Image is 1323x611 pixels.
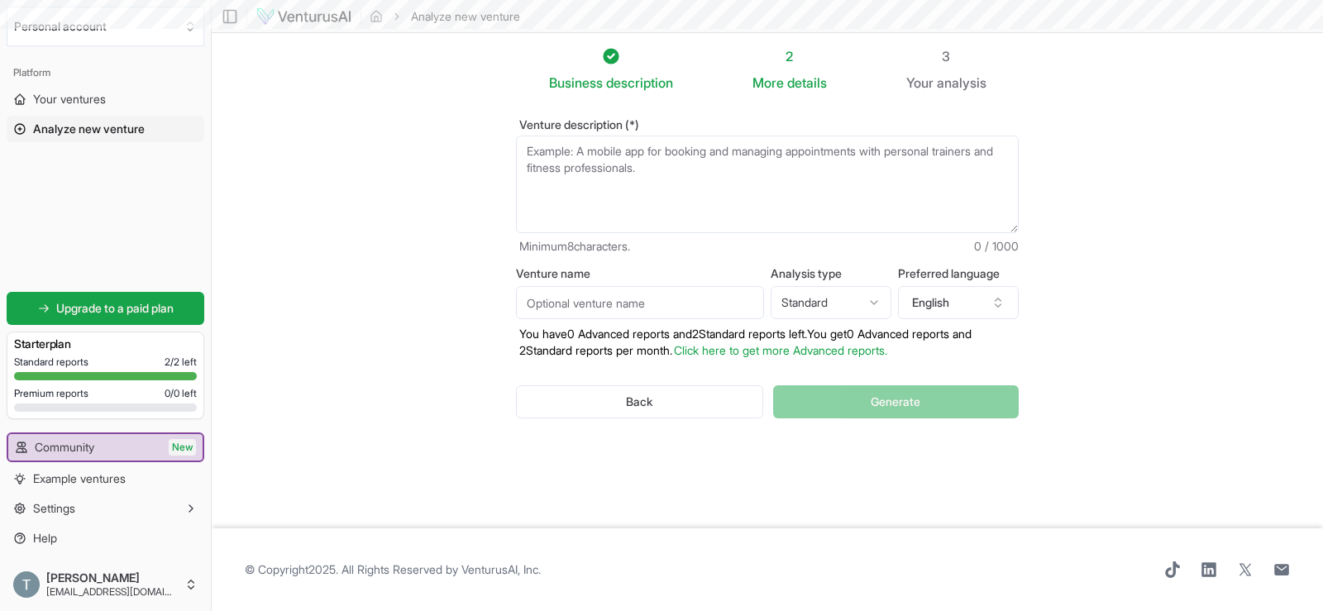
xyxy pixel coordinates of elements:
label: Venture name [516,268,764,279]
span: Analyze new venture [33,121,145,137]
span: Your ventures [33,91,106,107]
span: © Copyright 2025 . All Rights Reserved by . [245,561,541,578]
span: New [169,439,196,456]
input: Optional venture name [516,286,764,319]
div: 3 [906,46,986,66]
span: Business [549,73,603,93]
span: [EMAIL_ADDRESS][DOMAIN_NAME] [46,585,178,599]
span: Help [33,530,57,547]
a: Upgrade to a paid plan [7,292,204,325]
a: CommunityNew [8,434,203,461]
span: description [606,74,673,91]
a: Click here to get more Advanced reports. [674,343,887,357]
span: Settings [33,500,75,517]
div: Platform [7,60,204,86]
p: You have 0 Advanced reports and 2 Standard reports left. Y ou get 0 Advanced reports and 2 Standa... [516,326,1019,359]
img: ACg8ocLajSZaK_gDq1i8LRzpMcbif3rqavGiWvVGbjn61g52rHJa5w=s96-c [13,571,40,598]
span: Upgrade to a paid plan [56,300,174,317]
div: 2 [752,46,827,66]
span: Premium reports [14,387,88,400]
a: Analyze new venture [7,116,204,142]
span: analysis [937,74,986,91]
a: Help [7,525,204,551]
span: 0 / 0 left [165,387,197,400]
label: Analysis type [771,268,891,279]
button: English [898,286,1019,319]
button: Settings [7,495,204,522]
h3: Starter plan [14,336,197,352]
span: 0 / 1000 [974,238,1019,255]
span: 2 / 2 left [165,356,197,369]
span: Your [906,73,934,93]
span: details [787,74,827,91]
span: [PERSON_NAME] [46,570,178,585]
span: More [752,73,784,93]
a: VenturusAI, Inc [461,562,538,576]
a: Example ventures [7,465,204,492]
a: Your ventures [7,86,204,112]
span: Standard reports [14,356,88,369]
button: Back [516,385,763,418]
label: Venture description (*) [516,119,1019,131]
span: Example ventures [33,470,126,487]
span: Community [35,439,94,456]
span: Minimum 8 characters. [519,238,630,255]
button: [PERSON_NAME][EMAIL_ADDRESS][DOMAIN_NAME] [7,565,204,604]
label: Preferred language [898,268,1019,279]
